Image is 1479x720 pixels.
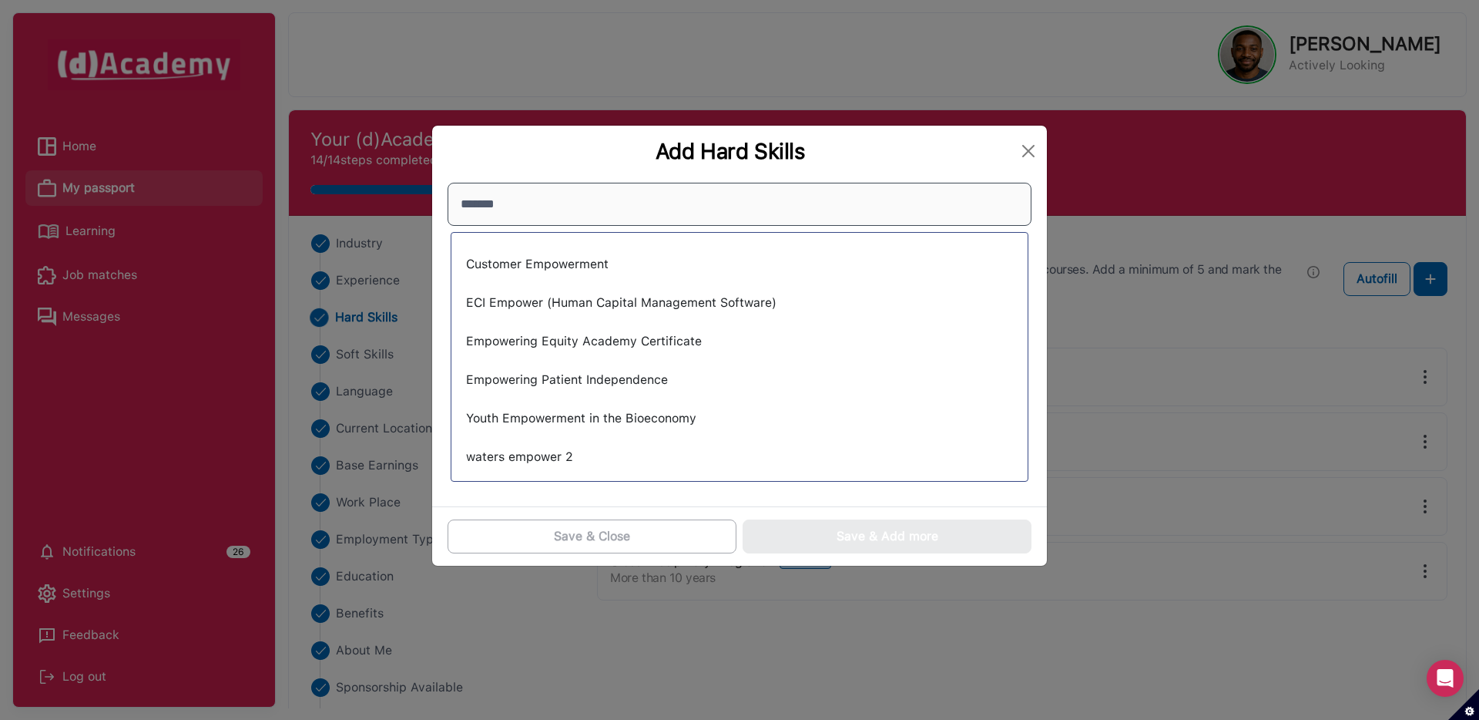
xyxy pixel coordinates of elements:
button: Close [1016,139,1041,163]
div: waters empower 2 [459,441,1020,473]
div: Empowering Equity Academy Certificate [459,325,1020,358]
div: Customer Empowerment [459,248,1020,281]
div: Open Intercom Messenger [1427,660,1464,697]
div: ECI Empower (Human Capital Management Software) [459,287,1020,319]
div: Empowering Patient Independence [459,364,1020,396]
div: Save & Close [554,527,630,546]
div: Add Hard Skills [444,138,1016,164]
div: Save & Add more [837,527,938,546]
div: Youth Empowerment in the Bioeconomy [459,402,1020,435]
button: Save & Add more [743,520,1031,553]
button: Save & Close [448,520,736,553]
button: Set cookie preferences [1448,689,1479,720]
